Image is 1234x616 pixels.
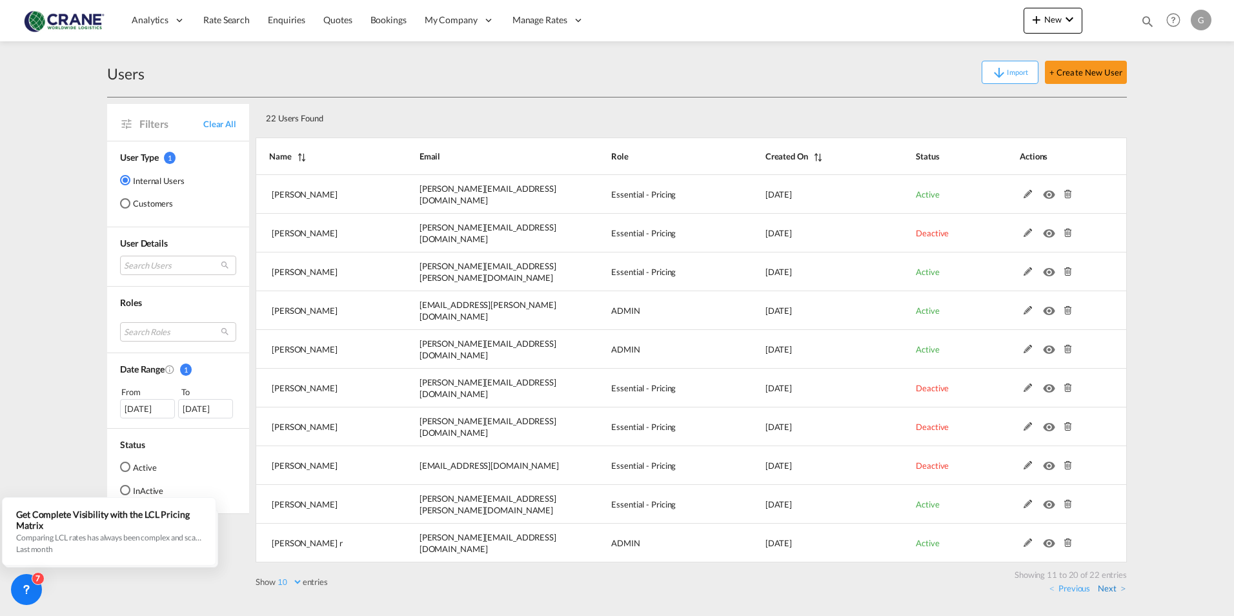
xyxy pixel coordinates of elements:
[272,383,338,393] span: [PERSON_NAME]
[387,175,580,214] td: massimiliano.ciucci@craneww.com
[765,344,792,354] span: [DATE]
[420,493,556,515] span: [PERSON_NAME][EMAIL_ADDRESS][PERSON_NAME][DOMAIN_NAME]
[272,422,338,432] span: [PERSON_NAME]
[579,214,733,252] td: Essential - Pricing
[203,14,250,25] span: Rate Search
[1162,9,1191,32] div: Help
[1043,342,1060,351] md-icon: icon-eye
[256,524,387,562] td: Malathi r
[916,344,939,354] span: Active
[765,460,792,471] span: [DATE]
[733,175,884,214] td: 2025-02-22
[256,407,387,446] td: Maurizio Bolivar
[180,385,237,398] div: To
[916,538,939,548] span: Active
[164,152,176,164] span: 1
[120,297,142,308] span: Roles
[256,291,387,330] td: Giorgia Rutigliano
[120,399,175,418] div: [DATE]
[165,364,175,375] md-icon: Created On
[107,63,145,84] div: Users
[579,485,733,524] td: Essential - Pricing
[733,369,884,407] td: 2025-02-22
[1043,497,1060,506] md-icon: icon-eye
[733,214,884,252] td: 2025-02-22
[387,252,580,291] td: marica.ghion@craneww.com
[256,330,387,369] td: Diego Bello
[579,369,733,407] td: Essential - Pricing
[733,330,884,369] td: 2025-02-22
[611,305,640,316] span: ADMIN
[387,291,580,330] td: giorgia.rutigliano@craneww.com
[611,228,676,238] span: Essential - Pricing
[370,14,407,25] span: Bookings
[420,416,556,438] span: [PERSON_NAME][EMAIL_ADDRESS][DOMAIN_NAME]
[1049,582,1090,594] a: Previous
[420,377,556,399] span: [PERSON_NAME][EMAIL_ADDRESS][DOMAIN_NAME]
[420,338,556,360] span: [PERSON_NAME][EMAIL_ADDRESS][DOMAIN_NAME]
[916,460,949,471] span: Deactive
[387,485,580,524] td: alberto.pelizza@craneww.com
[19,6,106,35] img: 374de710c13411efa3da03fd754f1635.jpg
[276,577,303,588] select: Showentries
[272,460,338,471] span: [PERSON_NAME]
[180,364,192,376] span: 1
[991,65,1007,81] md-icon: icon-arrow-down
[420,183,556,205] span: [PERSON_NAME][EMAIL_ADDRESS][DOMAIN_NAME]
[916,228,949,238] span: Deactive
[579,291,733,330] td: ADMIN
[987,138,1127,175] th: Actions
[120,174,185,187] md-radio-button: Internal Users
[916,499,939,509] span: Active
[256,446,387,485] td: Ilaria Rabboni
[203,118,236,130] span: Clear All
[733,446,884,485] td: 2025-02-22
[579,252,733,291] td: Essential - Pricing
[1062,12,1077,27] md-icon: icon-chevron-down
[256,138,387,175] th: Name
[256,576,328,588] label: Show entries
[420,222,556,244] span: [PERSON_NAME][EMAIL_ADDRESS][DOMAIN_NAME]
[982,61,1038,84] button: icon-arrow-downImport
[268,14,305,25] span: Enquiries
[272,267,338,277] span: [PERSON_NAME]
[733,485,884,524] td: 2025-02-22
[1191,10,1211,30] div: G
[323,14,352,25] span: Quotes
[579,138,733,175] th: Role
[512,14,567,26] span: Manage Rates
[272,344,338,354] span: [PERSON_NAME]
[1043,419,1060,428] md-icon: icon-eye
[765,267,792,277] span: [DATE]
[272,538,343,548] span: [PERSON_NAME] r
[1043,187,1060,196] md-icon: icon-eye
[387,369,580,407] td: maurizio.sorbara@craneww.com
[120,238,168,249] span: User Details
[262,562,1127,580] div: Showing 11 to 20 of 22 entries
[916,189,939,200] span: Active
[387,407,580,446] td: maurizio.bolivar@craneww.com
[733,252,884,291] td: 2025-02-22
[579,175,733,214] td: Essential - Pricing
[256,214,387,252] td: Silvia Sardena
[916,383,949,393] span: Deactive
[420,261,556,283] span: [PERSON_NAME][EMAIL_ADDRESS][PERSON_NAME][DOMAIN_NAME]
[132,14,168,26] span: Analytics
[765,499,792,509] span: [DATE]
[272,189,338,200] span: [PERSON_NAME]
[733,524,884,562] td: 2025-02-07
[1043,380,1060,389] md-icon: icon-eye
[1029,12,1044,27] md-icon: icon-plus 400-fg
[178,399,233,418] div: [DATE]
[420,460,559,471] span: [EMAIL_ADDRESS][DOMAIN_NAME]
[256,485,387,524] td: Alberto Pelizza
[733,138,884,175] th: Created On
[611,344,640,354] span: ADMIN
[272,305,338,316] span: [PERSON_NAME]
[1140,14,1155,28] md-icon: icon-magnify
[611,499,676,509] span: Essential - Pricing
[884,138,987,175] th: Status
[579,524,733,562] td: ADMIN
[611,538,640,548] span: ADMIN
[1140,14,1155,34] div: icon-magnify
